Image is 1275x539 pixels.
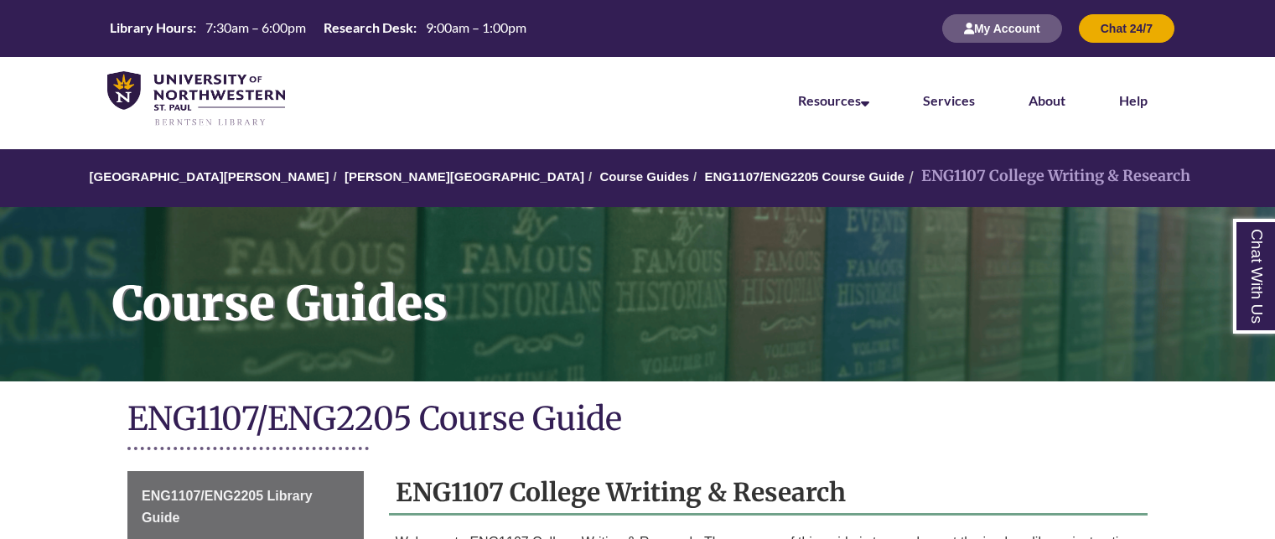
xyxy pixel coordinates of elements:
[1029,92,1065,108] a: About
[107,71,285,127] img: UNWSP Library Logo
[942,21,1062,35] a: My Account
[923,92,975,108] a: Services
[103,18,533,37] table: Hours Today
[1119,92,1148,108] a: Help
[426,19,526,35] span: 9:00am – 1:00pm
[94,207,1275,360] h1: Course Guides
[103,18,533,39] a: Hours Today
[389,471,1148,516] h2: ENG1107 College Writing & Research
[904,164,1190,189] li: ENG1107 College Writing & Research
[345,169,584,184] a: [PERSON_NAME][GEOGRAPHIC_DATA]
[205,19,306,35] span: 7:30am – 6:00pm
[942,14,1062,43] button: My Account
[1079,21,1174,35] a: Chat 24/7
[127,398,1148,443] h1: ENG1107/ENG2205 Course Guide
[89,169,329,184] a: [GEOGRAPHIC_DATA][PERSON_NAME]
[1079,14,1174,43] button: Chat 24/7
[142,489,313,525] span: ENG1107/ENG2205 Library Guide
[103,18,199,37] th: Library Hours:
[317,18,419,37] th: Research Desk:
[704,169,904,184] a: ENG1107/ENG2205 Course Guide
[798,92,869,108] a: Resources
[599,169,689,184] a: Course Guides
